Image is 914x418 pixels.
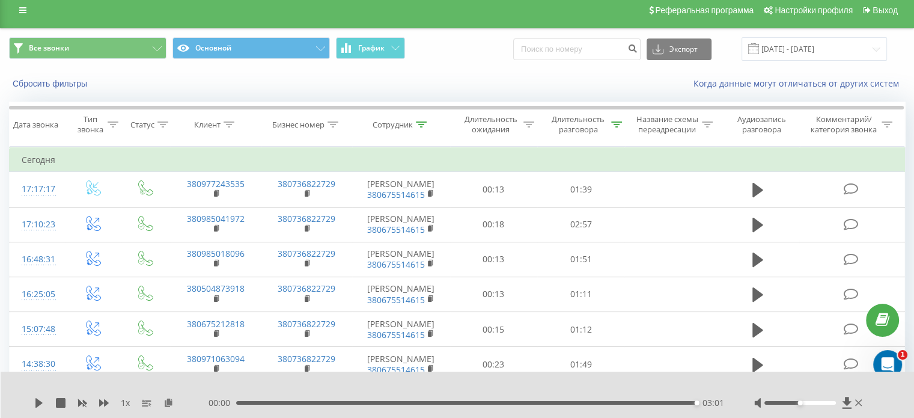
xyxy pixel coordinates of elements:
a: 380736822729 [278,353,335,364]
td: [PERSON_NAME] [352,172,450,207]
a: 380736822729 [278,248,335,259]
span: График [358,44,385,52]
a: 380675514615 [367,364,425,375]
td: 01:51 [537,242,624,277]
a: 380977243535 [187,178,245,189]
div: Клиент [194,120,221,130]
div: 16:48:31 [22,248,53,271]
div: 14:38:30 [22,352,53,376]
div: Аудиозапись разговора [727,114,797,135]
span: Настройки профиля [775,5,853,15]
span: 03:01 [702,397,724,409]
a: 380675514615 [367,189,425,200]
div: Комментарий/категория звонка [808,114,879,135]
div: Дата звонка [13,120,58,130]
span: 1 x [121,397,130,409]
div: Accessibility label [797,401,802,405]
a: 380736822729 [278,178,335,189]
a: 380675212818 [187,318,245,330]
td: 00:13 [450,277,537,312]
a: 380985018096 [187,248,245,259]
div: Сотрудник [373,120,413,130]
a: 380971063094 [187,353,245,364]
a: 380736822729 [278,283,335,294]
span: 00:00 [209,397,236,409]
td: [PERSON_NAME] [352,242,450,277]
td: 01:12 [537,312,624,347]
div: Длительность разговора [548,114,608,135]
span: 1 [898,350,907,360]
td: 00:23 [450,347,537,382]
button: Сбросить фильтры [9,78,93,89]
td: [PERSON_NAME] [352,277,450,312]
td: Сегодня [10,148,905,172]
a: 380736822729 [278,318,335,330]
a: 380504873918 [187,283,245,294]
a: 380736822729 [278,213,335,224]
td: 00:13 [450,172,537,207]
div: Название схемы переадресации [636,114,699,135]
a: Когда данные могут отличаться от других систем [693,78,905,89]
button: Экспорт [647,38,711,60]
span: Выход [873,5,898,15]
div: 16:25:05 [22,283,53,306]
div: 17:10:23 [22,213,53,236]
div: Тип звонка [76,114,104,135]
span: Реферальная программа [655,5,754,15]
input: Поиск по номеру [513,38,641,60]
td: 02:57 [537,207,624,242]
div: 17:17:17 [22,177,53,201]
div: Длительность ожидания [461,114,521,135]
a: 380675514615 [367,294,425,306]
td: 00:15 [450,312,537,347]
td: [PERSON_NAME] [352,347,450,382]
td: 01:39 [537,172,624,207]
button: Основной [172,37,330,59]
div: 15:07:48 [22,318,53,341]
td: 01:49 [537,347,624,382]
td: 01:11 [537,277,624,312]
a: 380675514615 [367,329,425,340]
div: Accessibility label [695,401,699,405]
div: Бизнес номер [272,120,324,130]
a: 380675514615 [367,259,425,270]
iframe: Intercom live chat [873,350,902,379]
div: Статус [130,120,154,130]
button: Все звонки [9,37,166,59]
td: [PERSON_NAME] [352,312,450,347]
td: [PERSON_NAME] [352,207,450,242]
a: 380675514615 [367,224,425,235]
td: 00:18 [450,207,537,242]
button: График [336,37,405,59]
span: Все звонки [29,43,69,53]
a: 380985041972 [187,213,245,224]
td: 00:13 [450,242,537,277]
